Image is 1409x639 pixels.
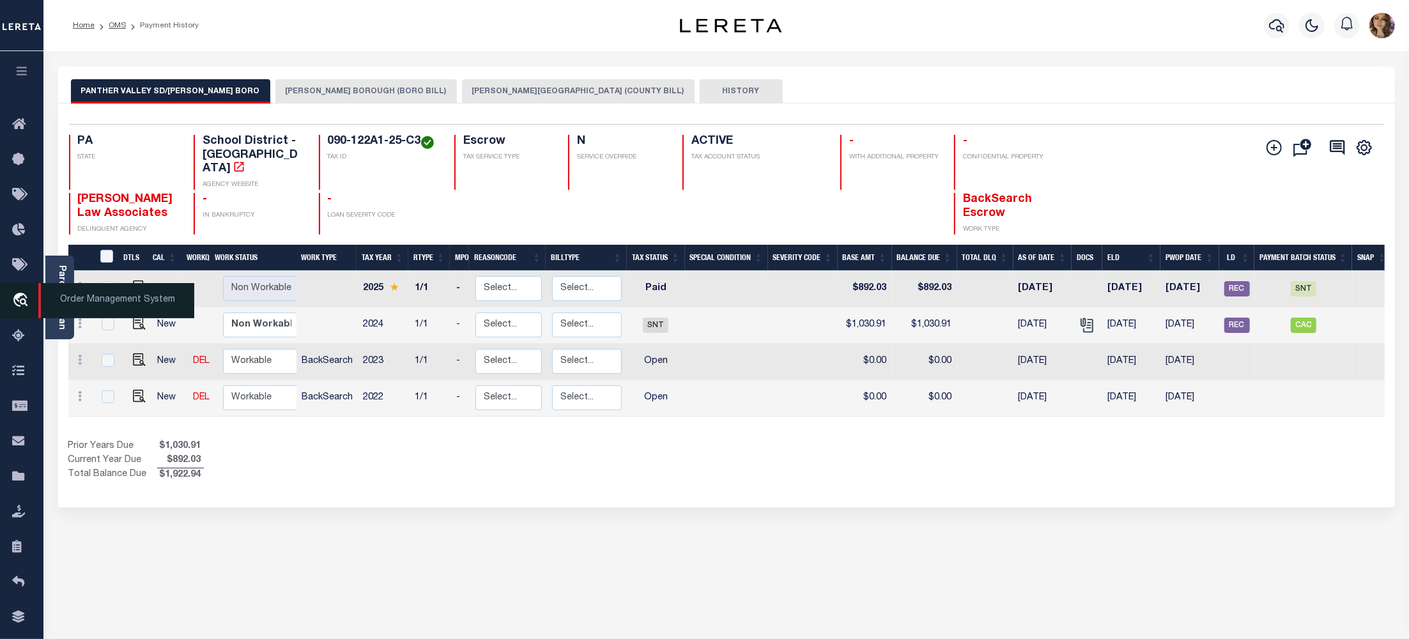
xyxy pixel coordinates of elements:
span: REC [1224,281,1250,296]
button: [PERSON_NAME] BOROUGH (BORO BILL) [275,79,457,104]
p: TAX ACCOUNT STATUS [691,153,825,162]
p: WITH ADDITIONAL PROPERTY [849,153,939,162]
span: REC [1224,318,1250,333]
p: WORK TYPE [963,225,1064,235]
td: [DATE] [1013,380,1072,417]
td: 1/1 [410,271,451,307]
p: TAX SERVICE TYPE [463,153,553,162]
th: CAL: activate to sort column ascending [148,245,181,271]
button: [PERSON_NAME][GEOGRAPHIC_DATA] (COUNTY BILL) [462,79,695,104]
span: - [849,135,854,147]
p: AGENCY WEBSITE [203,180,304,190]
td: [DATE] [1160,271,1219,307]
p: TAX ID [328,153,440,162]
th: MPO [450,245,469,271]
a: REC [1224,321,1250,330]
p: CONFIDENTIAL PROPERTY [963,153,1064,162]
span: $892.03 [157,454,204,468]
td: New [152,344,188,380]
img: logo-dark.svg [680,19,782,33]
th: DTLS [118,245,148,271]
td: Prior Years Due [68,440,157,454]
th: Severity Code: activate to sort column ascending [768,245,838,271]
td: Open [627,380,685,417]
td: [DATE] [1102,344,1160,380]
span: SNT [643,318,668,333]
th: Base Amt: activate to sort column ascending [838,245,892,271]
span: - [328,194,332,205]
td: 1/1 [410,380,451,417]
h4: 090-122A1-25-C3 [328,135,440,149]
th: Special Condition: activate to sort column ascending [685,245,768,271]
th: &nbsp; [93,245,119,271]
li: Payment History [126,20,199,31]
th: Total DLQ: activate to sort column ascending [957,245,1013,271]
i: travel_explore [12,293,33,309]
span: SNT [1291,281,1316,296]
a: Home [73,22,95,29]
h4: N [577,135,666,149]
td: Paid [627,271,685,307]
h4: Escrow [463,135,553,149]
td: $0.00 [892,380,957,417]
th: Tax Status: activate to sort column ascending [627,245,685,271]
td: Open [627,344,685,380]
td: Current Year Due [68,454,157,468]
td: [DATE] [1160,307,1219,344]
th: Payment Batch Status: activate to sort column ascending [1254,245,1352,271]
h4: PA [78,135,179,149]
td: 2025 [358,271,410,307]
img: Star.svg [390,283,399,291]
span: - [963,135,967,147]
td: New [152,307,188,344]
td: - [451,344,470,380]
span: Order Management System [38,283,194,318]
td: [DATE] [1013,307,1072,344]
td: 2022 [358,380,410,417]
td: - [451,380,470,417]
td: 2024 [358,307,410,344]
td: [DATE] [1013,344,1072,380]
a: CAC [1291,321,1316,330]
th: SNAP: activate to sort column ascending [1352,245,1391,271]
a: Parcel & Loan [57,265,66,330]
th: As of Date: activate to sort column ascending [1013,245,1072,271]
button: HISTORY [700,79,783,104]
td: New [152,380,188,417]
h4: School District - [GEOGRAPHIC_DATA] [203,135,304,176]
td: - [451,307,470,344]
a: OMS [109,22,126,29]
td: 1/1 [410,307,451,344]
span: $1,030.91 [157,440,204,454]
th: Balance Due: activate to sort column ascending [892,245,957,271]
th: ReasonCode: activate to sort column ascending [469,245,546,271]
td: BackSearch [296,380,358,417]
td: [DATE] [1160,344,1219,380]
span: $1,922.94 [157,468,204,482]
td: $1,030.91 [892,307,957,344]
th: Work Status [210,245,296,271]
a: DEL [193,357,210,366]
th: Docs [1072,245,1102,271]
button: PANTHER VALLEY SD/[PERSON_NAME] BORO [71,79,270,104]
th: RType: activate to sort column ascending [408,245,450,271]
th: Tax Year: activate to sort column ascending [357,245,408,271]
th: BillType: activate to sort column ascending [546,245,626,271]
p: STATE [78,153,179,162]
span: [PERSON_NAME] Law Associates [78,194,173,219]
th: LD: activate to sort column ascending [1219,245,1255,271]
td: New [152,271,188,307]
td: [DATE] [1160,380,1219,417]
span: - [203,194,207,205]
td: $892.03 [838,271,892,307]
td: [DATE] [1102,380,1160,417]
td: BackSearch [296,344,358,380]
th: ELD: activate to sort column ascending [1102,245,1160,271]
td: $892.03 [892,271,957,307]
h4: ACTIVE [691,135,825,149]
span: BackSearch Escrow [963,194,1032,219]
a: REC [1224,284,1250,293]
span: CAC [1291,318,1316,333]
th: &nbsp;&nbsp;&nbsp;&nbsp;&nbsp;&nbsp;&nbsp;&nbsp;&nbsp;&nbsp; [68,245,93,271]
th: PWOP Date: activate to sort column ascending [1160,245,1219,271]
